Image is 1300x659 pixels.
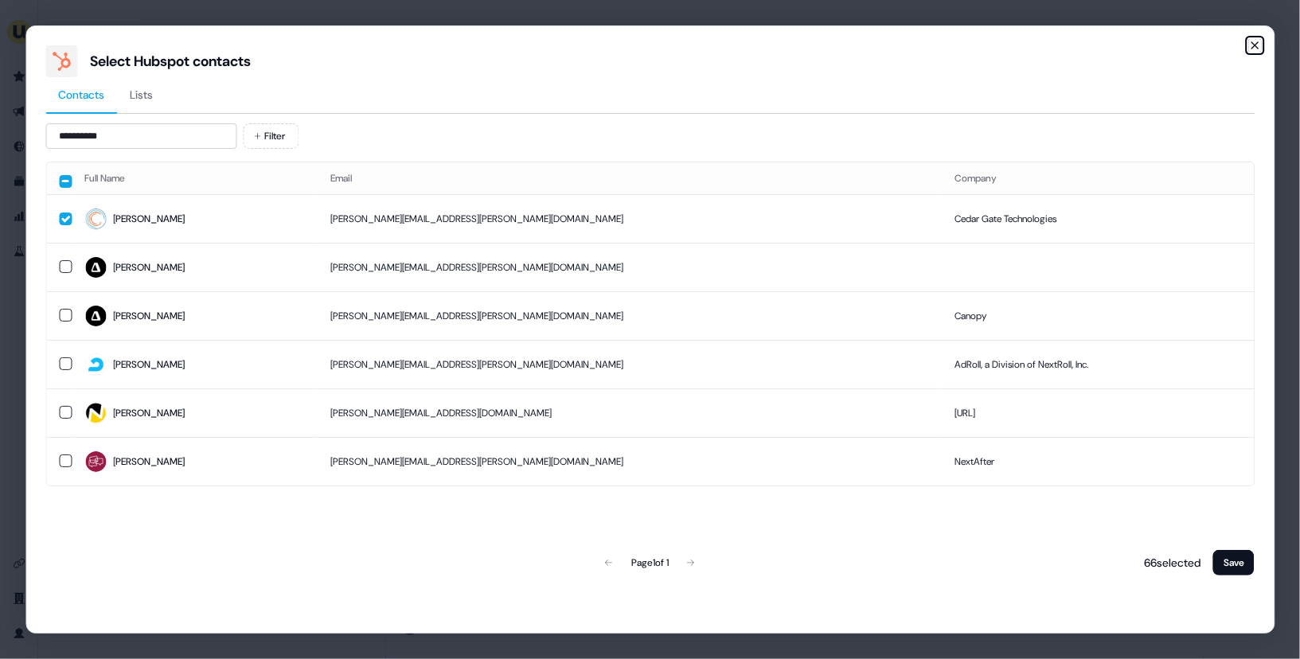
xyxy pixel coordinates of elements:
[942,291,1254,340] td: Canopy
[113,454,185,470] div: [PERSON_NAME]
[318,291,943,340] td: [PERSON_NAME][EMAIL_ADDRESS][PERSON_NAME][DOMAIN_NAME]
[942,162,1254,194] th: Company
[113,405,185,421] div: [PERSON_NAME]
[113,308,185,324] div: [PERSON_NAME]
[318,388,943,437] td: [PERSON_NAME][EMAIL_ADDRESS][DOMAIN_NAME]
[113,211,185,227] div: [PERSON_NAME]
[942,194,1254,243] td: Cedar Gate Technologies
[113,259,185,275] div: [PERSON_NAME]
[113,357,185,372] div: [PERSON_NAME]
[318,162,943,194] th: Email
[90,52,251,71] div: Select Hubspot contacts
[318,194,943,243] td: [PERSON_NAME][EMAIL_ADDRESS][PERSON_NAME][DOMAIN_NAME]
[318,243,943,291] td: [PERSON_NAME][EMAIL_ADDRESS][PERSON_NAME][DOMAIN_NAME]
[942,437,1254,485] td: NextAfter
[942,388,1254,437] td: [URL]
[58,87,104,103] span: Contacts
[130,87,153,103] span: Lists
[318,437,943,485] td: [PERSON_NAME][EMAIL_ADDRESS][PERSON_NAME][DOMAIN_NAME]
[243,123,299,149] button: Filter
[318,340,943,388] td: [PERSON_NAME][EMAIL_ADDRESS][PERSON_NAME][DOMAIN_NAME]
[1213,550,1255,575] button: Save
[72,162,318,194] th: Full Name
[631,555,669,571] div: Page 1 of 1
[942,340,1254,388] td: AdRoll, a Division of NextRoll, Inc.
[1138,555,1200,571] p: 66 selected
